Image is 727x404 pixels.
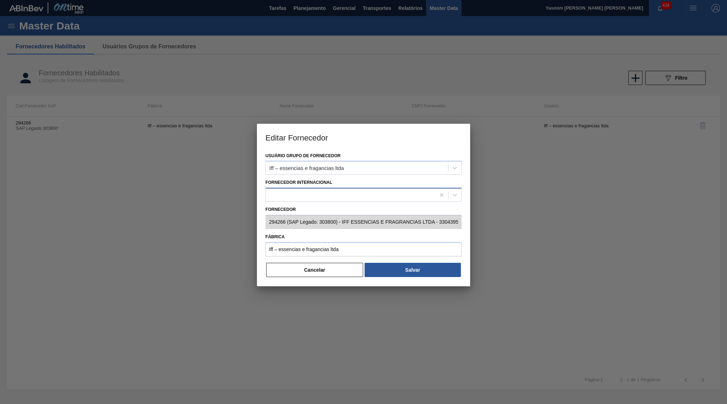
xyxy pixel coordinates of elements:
[266,263,363,277] button: Cancelar
[365,263,461,277] button: Salvar
[269,165,344,171] div: Iff – essencias e fragancias ltda
[257,124,470,151] h3: Editar Fornecedor
[265,180,332,185] label: Fornecedor Internacional
[265,232,462,242] label: Fábrica
[265,204,462,215] label: Fornecedor
[265,153,340,158] label: Usuário Grupo de Fornecedor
